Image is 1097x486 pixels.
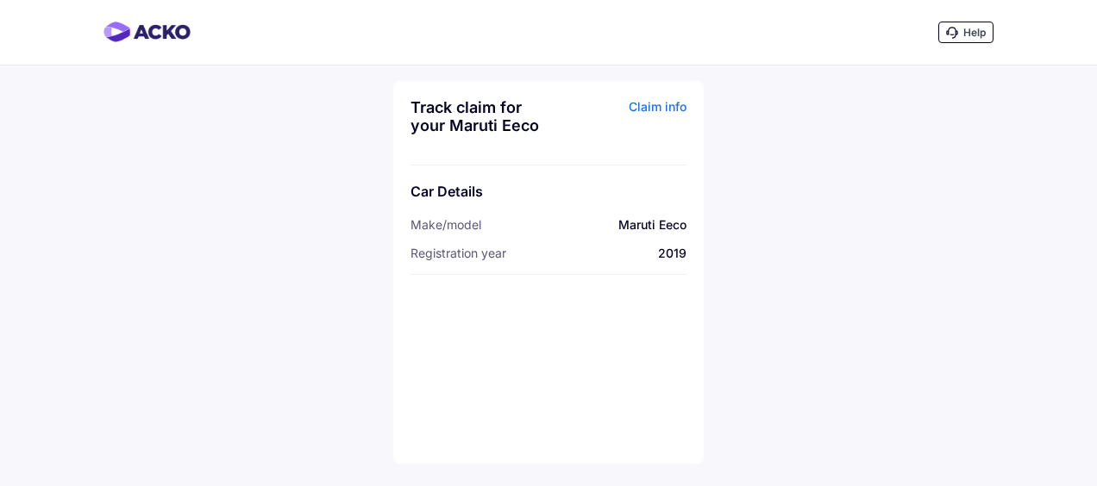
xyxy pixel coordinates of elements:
[411,183,686,200] div: Car Details
[658,246,686,260] span: 2019
[411,98,544,134] div: Track claim for your Maruti Eeco
[553,98,686,147] div: Claim info
[103,22,191,42] img: horizontal-gradient.png
[618,217,686,232] span: Maruti Eeco
[411,246,506,260] span: Registration year
[411,217,481,232] span: Make/model
[963,26,986,39] span: Help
